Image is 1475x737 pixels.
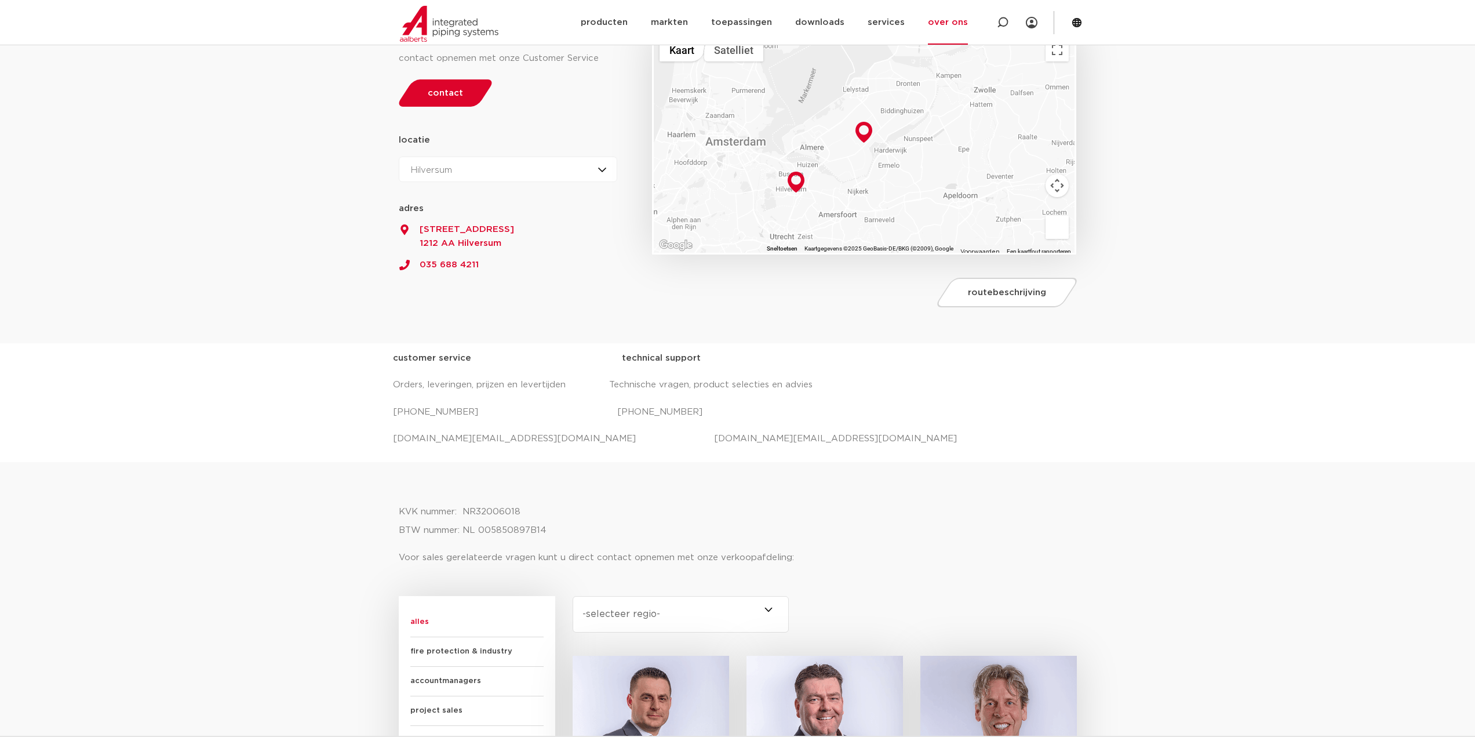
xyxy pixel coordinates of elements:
[395,79,495,107] a: contact
[411,166,452,175] span: Hilversum
[393,403,1083,422] p: [PHONE_NUMBER] [PHONE_NUMBER]
[934,278,1080,307] a: routebeschrijving
[393,354,701,362] strong: customer service technical support
[428,89,463,97] span: contact
[704,38,763,61] button: Satellietbeelden tonen
[410,637,544,667] span: fire protection & industry
[399,31,618,68] div: Voor algemene en technische vragen kunt u contact opnemen met onze Customer Service
[960,249,1000,255] a: Voorwaarden
[968,288,1046,297] span: routebeschrijving
[804,245,953,252] span: Kaartgegevens ©2025 GeoBasis-DE/BKG (©2009), Google
[410,667,544,696] span: accountmanagers
[1046,216,1069,239] button: Sleep Pegman de kaart op om Street View te openen
[660,38,704,61] button: Stratenkaart tonen
[657,238,695,253] a: Dit gebied openen in Google Maps (er wordt een nieuw venster geopend)
[1046,38,1069,61] button: Weergave op volledig scherm aan- of uitzetten
[399,503,1077,540] p: KVK nummer: NR32006018 BTW nummer: NL 005850897B14
[1007,248,1071,255] a: Een kaartfout rapporteren
[1046,174,1069,197] button: Bedieningsopties voor de kaartweergave
[399,549,1077,567] p: Voor sales gerelateerde vragen kunt u direct contact opnemen met onze verkoopafdeling:
[410,608,544,637] span: alles
[393,376,1083,394] p: Orders, leveringen, prijzen en levertijden Technische vragen, product selecties en advies
[657,238,695,253] img: Google
[399,136,430,144] strong: locatie
[393,430,1083,448] p: [DOMAIN_NAME][EMAIL_ADDRESS][DOMAIN_NAME] [DOMAIN_NAME][EMAIL_ADDRESS][DOMAIN_NAME]
[767,245,797,253] button: Sneltoetsen
[410,696,544,726] span: project sales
